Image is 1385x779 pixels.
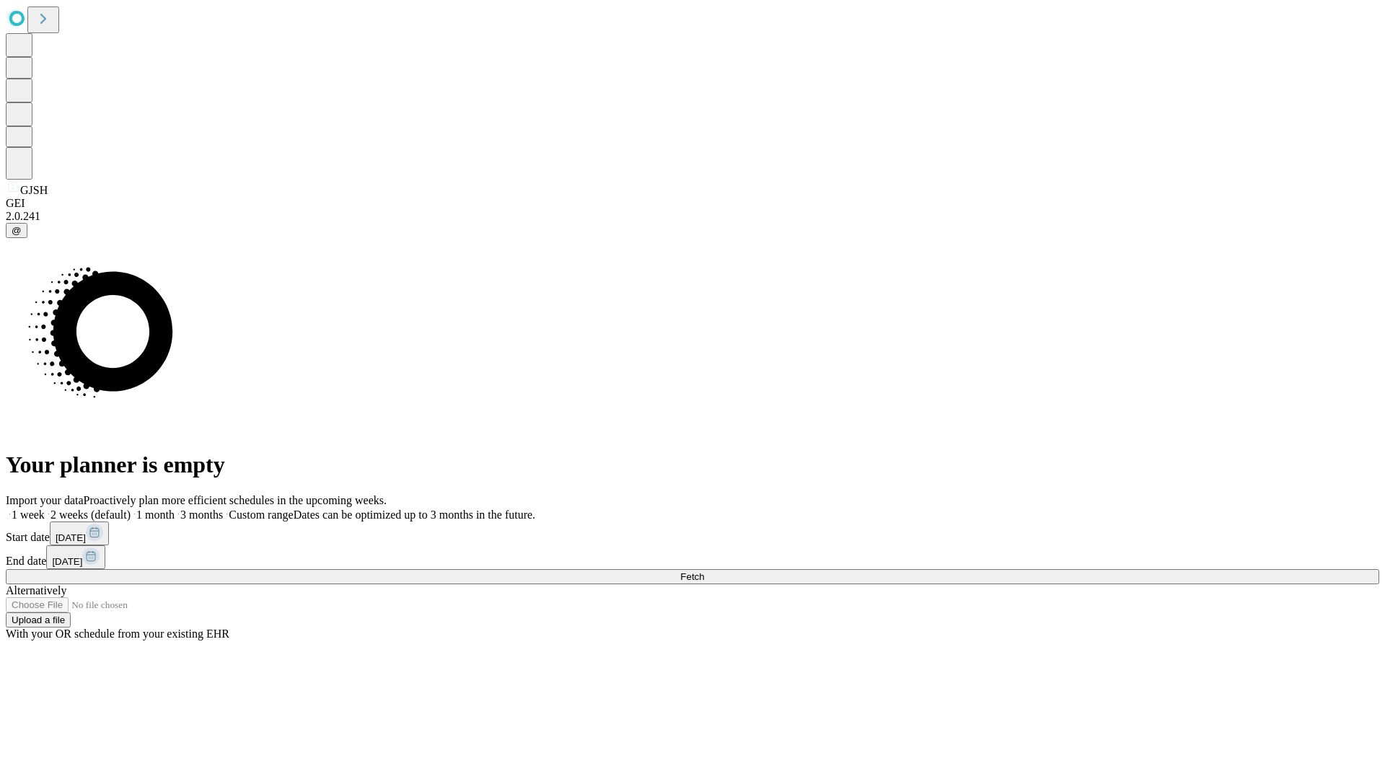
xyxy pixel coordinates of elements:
button: [DATE] [46,545,105,569]
span: Custom range [229,509,293,521]
span: [DATE] [56,532,86,543]
span: 1 month [136,509,175,521]
span: @ [12,225,22,236]
div: End date [6,545,1379,569]
span: 1 week [12,509,45,521]
div: GEI [6,197,1379,210]
span: 2 weeks (default) [50,509,131,521]
span: Alternatively [6,584,66,597]
button: @ [6,223,27,238]
span: GJSH [20,184,48,196]
span: Import your data [6,494,84,506]
span: [DATE] [52,556,82,567]
div: 2.0.241 [6,210,1379,223]
h1: Your planner is empty [6,452,1379,478]
span: Dates can be optimized up to 3 months in the future. [294,509,535,521]
div: Start date [6,521,1379,545]
span: Proactively plan more efficient schedules in the upcoming weeks. [84,494,387,506]
span: 3 months [180,509,223,521]
button: Upload a file [6,612,71,628]
button: Fetch [6,569,1379,584]
button: [DATE] [50,521,109,545]
span: Fetch [680,571,704,582]
span: With your OR schedule from your existing EHR [6,628,229,640]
